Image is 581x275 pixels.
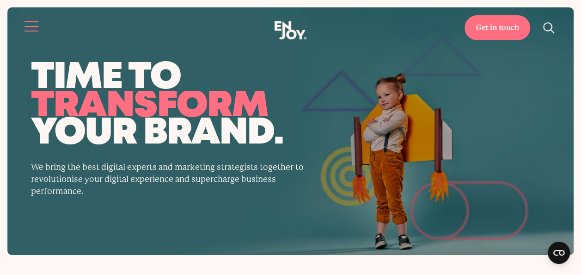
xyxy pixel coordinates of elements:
span: your brand. [31,121,550,146]
button: Open CMP widget [548,242,570,264]
p: We bring the best digital experts and marketing strategists together to revolutionise your digita... [31,161,308,197]
button: Site navigation [22,17,42,36]
button: Site search [539,18,559,37]
span: transform [31,91,268,121]
a: Get in touch [465,15,530,40]
span: time to [31,65,550,91]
